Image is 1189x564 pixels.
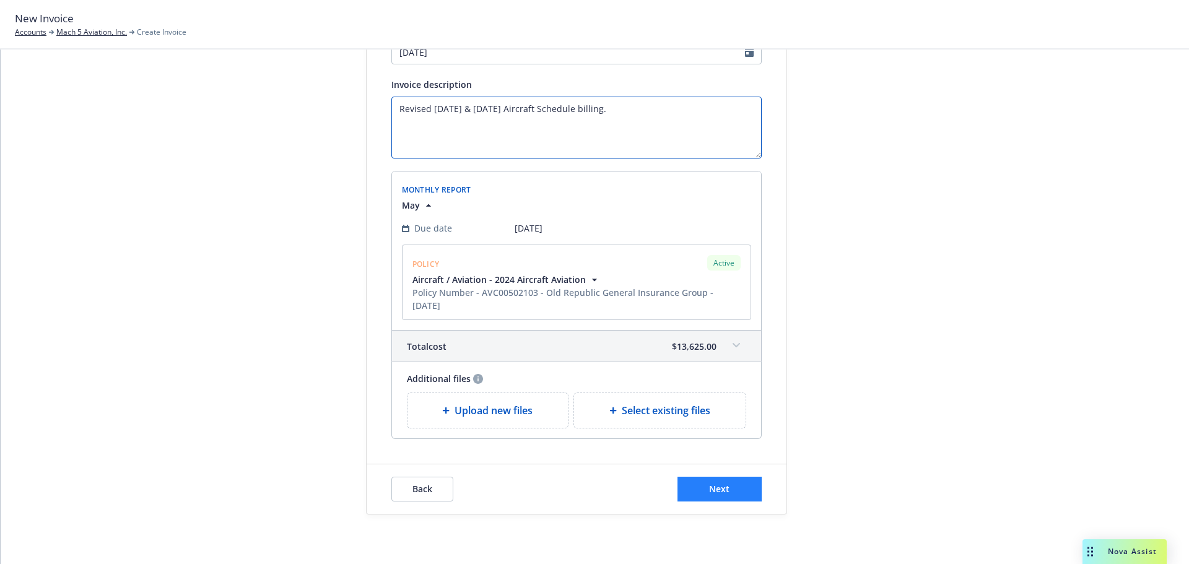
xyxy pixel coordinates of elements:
textarea: Enter invoice description here [391,97,762,158]
span: Monthly Report [402,184,471,195]
span: Invoice description [391,79,472,90]
span: $13,625.00 [672,340,716,353]
a: Accounts [15,27,46,38]
span: POLICY [412,259,440,269]
span: Create Invoice [137,27,186,38]
span: Back [412,483,432,495]
span: Total cost [407,340,446,353]
span: Select existing files [622,403,710,418]
button: Next [677,477,762,501]
div: Upload new files [407,393,569,428]
span: Next [709,483,730,495]
div: Policy Number - AVC00502103 - Old Republic General Insurance Group - [DATE] [412,286,743,312]
div: Select existing files [573,393,746,428]
span: Upload new files [455,403,533,418]
span: Aircraft / Aviation - 2024 Aircraft Aviation [412,273,586,286]
span: Due date [414,222,452,235]
span: May [402,199,420,212]
button: Aircraft / Aviation - 2024 Aircraft Aviation [412,273,743,286]
span: Additional files [407,372,471,385]
div: Totalcost$13,625.00 [392,331,761,362]
a: Mach 5 Aviation, Inc. [56,27,127,38]
button: May [402,199,435,212]
span: New Invoice [15,11,74,27]
button: Nova Assist [1082,539,1167,564]
button: Back [391,477,453,501]
input: MM/DD/YYYY [391,40,762,64]
div: Drag to move [1082,539,1098,564]
span: [DATE] [515,222,542,235]
div: Active [707,255,741,271]
span: Nova Assist [1108,546,1157,557]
